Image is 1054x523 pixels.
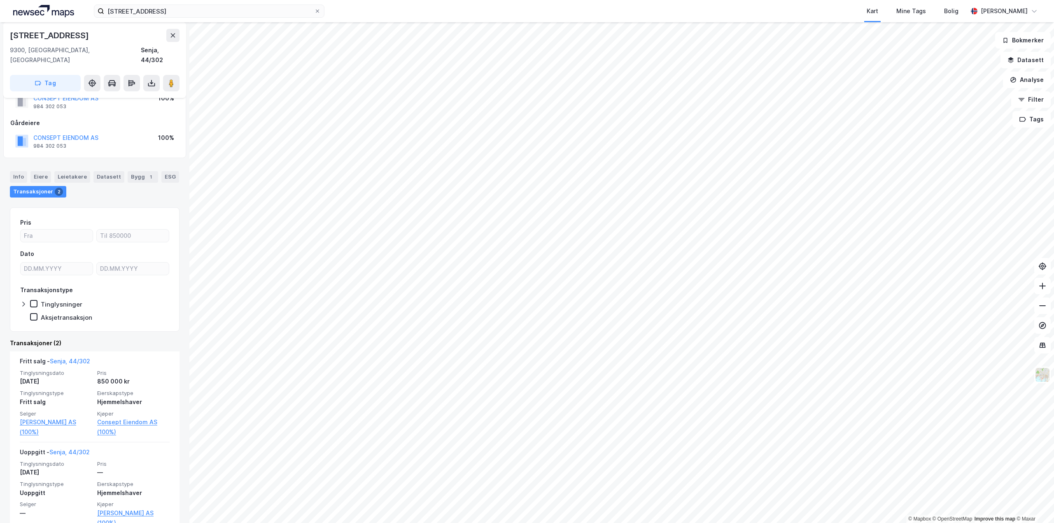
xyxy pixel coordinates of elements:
[158,93,174,103] div: 100%
[147,173,155,181] div: 1
[49,449,90,456] a: Senja, 44/302
[20,285,73,295] div: Transaksjonstype
[41,314,92,321] div: Aksjetransaksjon
[93,171,124,183] div: Datasett
[41,300,82,308] div: Tinglysninger
[10,118,179,128] div: Gårdeiere
[908,516,931,522] a: Mapbox
[97,397,170,407] div: Hjemmelshaver
[20,249,34,259] div: Dato
[20,488,92,498] div: Uoppgitt
[20,508,92,518] div: —
[1035,367,1050,383] img: Z
[20,417,92,437] a: [PERSON_NAME] AS (100%)
[33,143,66,149] div: 984 302 053
[20,481,92,488] span: Tinglysningstype
[20,467,92,477] div: [DATE]
[975,516,1015,522] a: Improve this map
[141,45,180,65] div: Senja, 44/302
[1011,91,1051,108] button: Filter
[1012,111,1051,128] button: Tags
[1000,52,1051,68] button: Datasett
[20,501,92,508] span: Selger
[128,171,158,183] div: Bygg
[161,171,179,183] div: ESG
[20,390,92,397] span: Tinglysningstype
[97,460,170,467] span: Pris
[20,370,92,377] span: Tinglysningsdato
[20,377,92,386] div: [DATE]
[10,171,27,183] div: Info
[30,171,51,183] div: Eiere
[97,263,169,275] input: DD.MM.YYYY
[97,501,170,508] span: Kjøper
[10,75,81,91] button: Tag
[97,230,169,242] input: Til 850000
[944,6,958,16] div: Bolig
[97,467,170,477] div: —
[20,460,92,467] span: Tinglysningsdato
[13,5,74,17] img: logo.a4113a55bc3d86da70a041830d287a7e.svg
[896,6,926,16] div: Mine Tags
[97,488,170,498] div: Hjemmelshaver
[50,358,90,365] a: Senja, 44/302
[54,171,90,183] div: Leietakere
[55,188,63,196] div: 2
[21,263,93,275] input: DD.MM.YYYY
[97,481,170,488] span: Eierskapstype
[97,417,170,437] a: Consept Eiendom AS (100%)
[158,133,174,143] div: 100%
[10,29,91,42] div: [STREET_ADDRESS]
[97,390,170,397] span: Eierskapstype
[10,186,66,198] div: Transaksjoner
[97,370,170,377] span: Pris
[1013,483,1054,523] div: Kontrollprogram for chat
[10,338,180,348] div: Transaksjoner (2)
[867,6,878,16] div: Kart
[10,45,141,65] div: 9300, [GEOGRAPHIC_DATA], [GEOGRAPHIC_DATA]
[21,230,93,242] input: Fra
[20,410,92,417] span: Selger
[1003,72,1051,88] button: Analyse
[20,397,92,407] div: Fritt salg
[981,6,1028,16] div: [PERSON_NAME]
[20,218,31,228] div: Pris
[1013,483,1054,523] iframe: Chat Widget
[20,356,90,370] div: Fritt salg -
[933,516,972,522] a: OpenStreetMap
[33,103,66,110] div: 984 302 053
[995,32,1051,49] button: Bokmerker
[97,410,170,417] span: Kjøper
[104,5,314,17] input: Søk på adresse, matrikkel, gårdeiere, leietakere eller personer
[20,447,90,460] div: Uoppgitt -
[97,377,170,386] div: 850 000 kr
